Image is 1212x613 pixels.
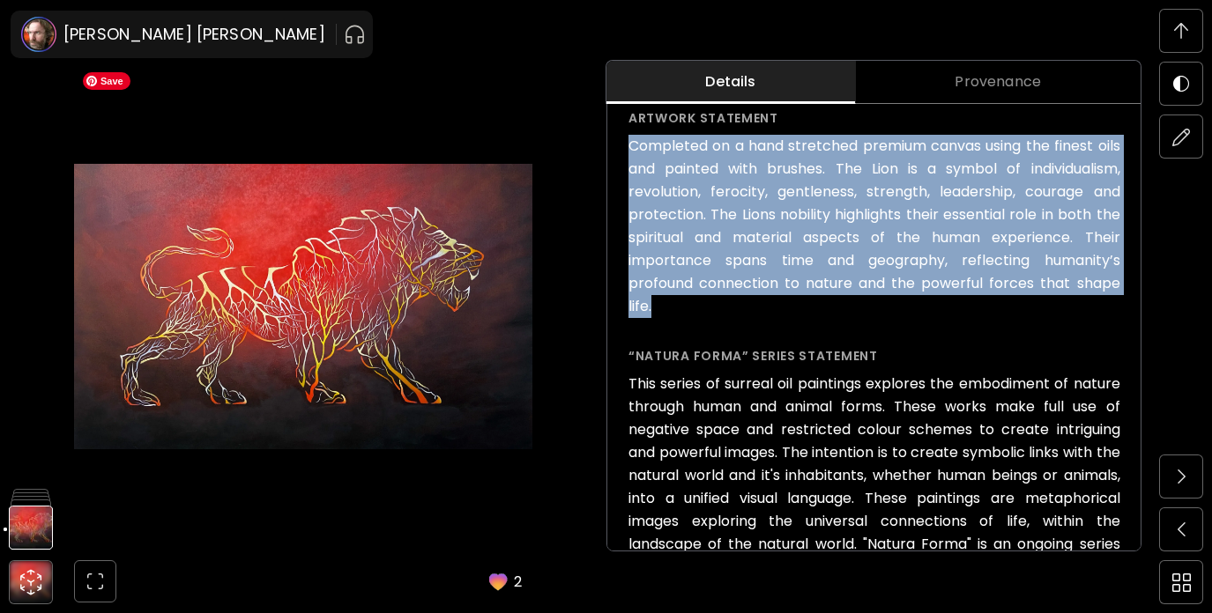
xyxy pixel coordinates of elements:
[17,568,45,596] div: animation
[344,20,366,48] button: pauseOutline IconGradient Icon
[514,571,522,593] p: 2
[617,71,845,92] span: Details
[628,135,1120,318] h6: Completed on a hand stretched premium canvas using the finest oils and painted with brushes. The ...
[472,558,532,604] button: favorites2
[866,71,1131,92] span: Provenance
[486,569,510,594] img: favorites
[628,373,1120,579] h6: This series of surreal oil paintings explores the embodiment of nature through human and animal f...
[628,108,1120,128] h6: Artwork Statement
[628,346,1120,366] h6: “Natura Forma” series statement
[63,24,325,45] h6: [PERSON_NAME] [PERSON_NAME]
[83,72,130,90] span: Save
